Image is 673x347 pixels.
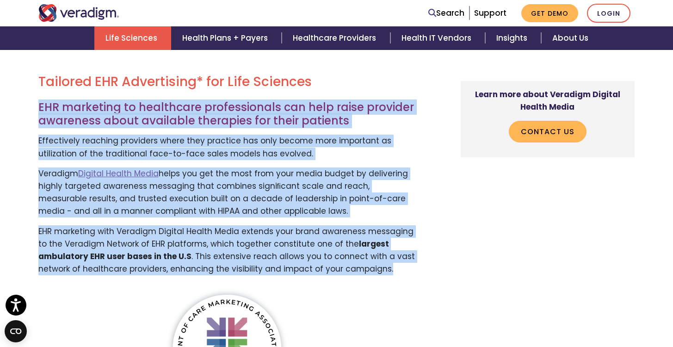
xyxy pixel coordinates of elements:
[38,101,416,128] h3: EHR marketing to healthcare professionals can help raise provider awareness about available thera...
[587,4,630,23] a: Login
[475,89,620,112] strong: Learn more about Veradigm Digital Health Media
[390,26,485,50] a: Health IT Vendors
[171,26,282,50] a: Health Plans + Payers
[485,26,541,50] a: Insights
[38,135,416,160] p: Effectively reaching providers where they practice has only become more important as utilization ...
[5,320,27,342] button: Open CMP widget
[509,121,587,142] a: Contact Us
[38,167,416,218] p: Veradigm helps you get the most from your media budget by delivering highly targeted awareness me...
[38,238,389,262] strong: largest ambulatory EHR user bases in the U.S
[38,225,416,276] p: EHR marketing with Veradigm Digital Health Media extends your brand awareness messaging to the Ve...
[541,26,599,50] a: About Us
[94,26,171,50] a: Life Sciences
[428,7,464,19] a: Search
[38,74,416,90] h2: Tailored EHR Advertising* for Life Sciences
[282,26,390,50] a: Healthcare Providers
[495,290,662,336] iframe: Drift Chat Widget
[521,4,578,22] a: Get Demo
[78,168,159,179] a: Digital Health Media
[38,4,119,22] img: Veradigm logo
[474,7,506,19] a: Support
